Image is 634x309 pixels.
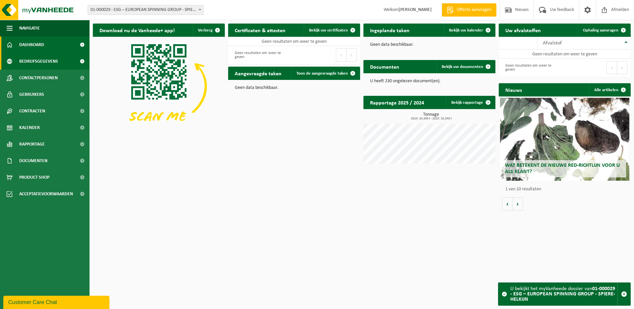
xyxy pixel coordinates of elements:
span: Bedrijfsgegevens [19,53,58,70]
button: Volgende [513,197,523,211]
span: Contactpersonen [19,70,58,86]
span: Afvalstof [543,40,562,46]
a: Offerte aanvragen [442,3,496,17]
a: Bekijk uw kalender [444,24,495,37]
a: Alle artikelen [589,83,630,96]
button: Next [617,61,627,74]
span: Rapportage [19,136,45,153]
p: U heeft 230 ongelezen document(en). [370,79,489,84]
h2: Nieuws [499,83,529,96]
p: Geen data beschikbaar. [370,42,489,47]
span: Bekijk uw certificaten [309,28,348,32]
span: 2024: 20,400 t - 2025: 10,340 t [367,117,495,120]
h2: Ingeplande taken [363,24,416,36]
span: Bekijk uw kalender [449,28,483,32]
a: Toon de aangevraagde taken [291,67,359,80]
p: 1 van 10 resultaten [505,187,627,192]
button: Verberg [193,24,224,37]
span: Dashboard [19,36,44,53]
img: Download de VHEPlus App [93,37,225,136]
td: Geen resultaten om weer te geven [499,49,631,59]
h2: Rapportage 2025 / 2024 [363,96,431,109]
a: Bekijk uw certificaten [304,24,359,37]
span: Documenten [19,153,47,169]
button: Vorige [502,197,513,211]
h2: Documenten [363,60,406,73]
span: Ophaling aanvragen [583,28,618,32]
button: Previous [336,48,347,62]
h2: Certificaten & attesten [228,24,292,36]
strong: 01-000029 - ESG – EUROPEAN SPINNING GROUP - SPIERE-HELKIJN [510,286,615,302]
span: Gebruikers [19,86,44,103]
span: Acceptatievoorwaarden [19,186,73,202]
a: Bekijk rapportage [446,96,495,109]
p: Geen data beschikbaar. [235,86,353,90]
span: Verberg [198,28,213,32]
span: Navigatie [19,20,40,36]
strong: [PERSON_NAME] [399,7,432,12]
iframe: chat widget [3,294,111,309]
span: Wat betekent de nieuwe RED-richtlijn voor u als klant? [505,163,620,174]
h2: Aangevraagde taken [228,67,288,80]
span: Bekijk uw documenten [442,65,483,69]
a: Bekijk uw documenten [436,60,495,73]
h3: Tonnage [367,112,495,120]
a: Wat betekent de nieuwe RED-richtlijn voor u als klant? [500,98,629,181]
button: Previous [606,61,617,74]
span: Toon de aangevraagde taken [296,71,348,76]
span: Offerte aanvragen [455,7,493,13]
h2: Download nu de Vanheede+ app! [93,24,181,36]
button: Next [347,48,357,62]
span: Kalender [19,119,40,136]
div: U bekijkt het myVanheede dossier van [510,283,617,305]
span: Product Shop [19,169,49,186]
td: Geen resultaten om weer te geven [228,37,360,46]
h2: Uw afvalstoffen [499,24,547,36]
div: Geen resultaten om weer te geven [231,48,291,62]
a: Ophaling aanvragen [578,24,630,37]
span: 01-000029 - ESG – EUROPEAN SPINNING GROUP - SPIERE-HELKIJN [88,5,203,15]
span: Contracten [19,103,45,119]
span: 01-000029 - ESG – EUROPEAN SPINNING GROUP - SPIERE-HELKIJN [88,5,204,15]
div: Geen resultaten om weer te geven [502,60,561,75]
